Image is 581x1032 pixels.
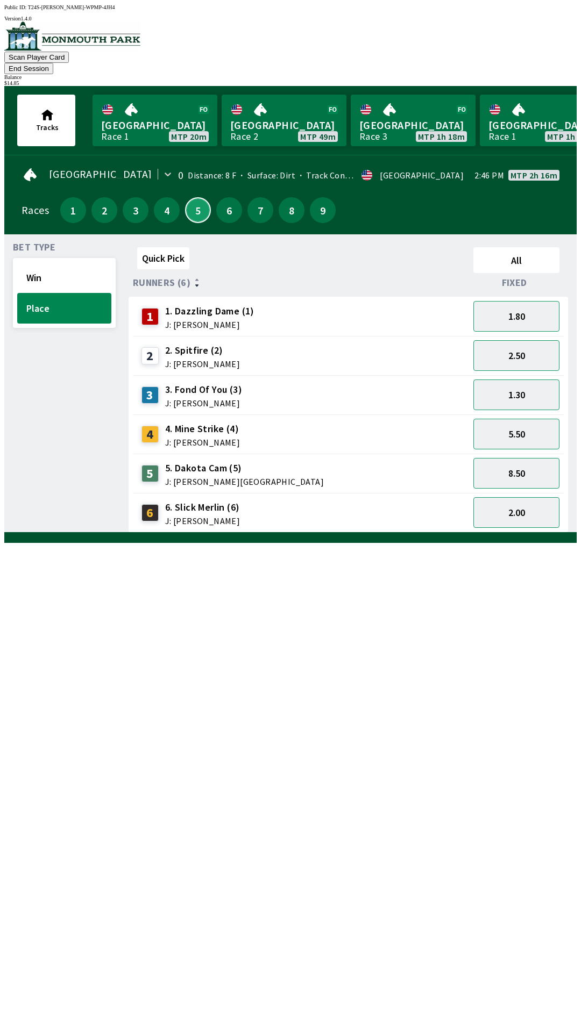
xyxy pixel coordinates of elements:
button: 7 [247,197,273,223]
button: Quick Pick [137,247,189,269]
div: Fixed [469,277,564,288]
span: MTP 49m [300,132,336,141]
div: 5 [141,465,159,482]
button: 2.50 [473,340,559,371]
div: 6 [141,504,159,521]
span: 5.50 [508,428,525,440]
span: Place [26,302,102,314]
a: [GEOGRAPHIC_DATA]Race 1MTP 20m [93,95,217,146]
span: 4. Mine Strike (4) [165,422,240,436]
span: 6. Slick Merlin (6) [165,500,240,514]
span: Runners (6) [133,278,190,287]
button: 1.30 [473,379,559,410]
div: Runners (6) [133,277,469,288]
span: 1 [63,206,83,214]
div: Balance [4,74,577,80]
span: 1.80 [508,310,525,322]
button: 4 [154,197,180,223]
div: Race 1 [488,132,516,141]
a: [GEOGRAPHIC_DATA]Race 2MTP 49m [222,95,346,146]
span: 3. Fond Of You (3) [165,383,242,397]
span: [GEOGRAPHIC_DATA] [49,170,152,178]
span: T24S-[PERSON_NAME]-WPMP-4JH4 [28,4,115,10]
span: 1.30 [508,389,525,401]
button: Tracks [17,95,75,146]
span: 8 [281,206,302,214]
span: 3 [125,206,146,214]
span: J: [PERSON_NAME] [165,399,242,407]
span: All [478,254,555,267]
button: 2.00 [473,497,559,528]
span: Surface: Dirt [236,170,295,181]
span: 4 [157,206,177,214]
span: Win [26,271,102,284]
span: MTP 2h 16m [511,171,557,180]
div: Race 3 [359,132,387,141]
div: Race 2 [230,132,258,141]
div: Version 1.4.0 [4,16,577,21]
button: 1 [60,197,86,223]
span: MTP 20m [171,132,207,141]
div: 3 [141,386,159,404]
div: 0 [178,171,183,180]
span: 9 [313,206,333,214]
span: 2.50 [508,349,525,362]
span: J: [PERSON_NAME] [165,438,240,447]
span: MTP 1h 18m [418,132,465,141]
button: Place [17,293,111,324]
span: [GEOGRAPHIC_DATA] [230,118,338,132]
span: [GEOGRAPHIC_DATA] [359,118,467,132]
a: [GEOGRAPHIC_DATA]Race 3MTP 1h 18m [351,95,476,146]
div: $ 14.85 [4,80,577,86]
span: 5. Dakota Cam (5) [165,461,324,475]
button: Scan Player Card [4,52,69,63]
span: J: [PERSON_NAME] [165,360,240,368]
button: 9 [310,197,336,223]
span: J: [PERSON_NAME] [165,320,254,329]
button: 1.80 [473,301,559,332]
div: 4 [141,426,159,443]
span: Track Condition: Firm [295,170,390,181]
div: [GEOGRAPHIC_DATA] [380,171,464,180]
span: Quick Pick [142,252,185,264]
div: Race 1 [101,132,129,141]
button: All [473,247,559,273]
span: [GEOGRAPHIC_DATA] [101,118,209,132]
span: Distance: 8 F [188,170,236,181]
div: 2 [141,347,159,364]
span: 7 [250,206,271,214]
button: 5 [185,197,211,223]
span: Fixed [502,278,527,287]
span: 1. Dazzling Dame (1) [165,304,254,318]
button: Win [17,262,111,293]
span: 2.00 [508,506,525,519]
button: 8.50 [473,458,559,489]
span: 2 [94,206,115,214]
div: Public ID: [4,4,577,10]
span: 2:46 PM [474,171,504,180]
button: 6 [216,197,242,223]
button: 2 [91,197,117,223]
img: venue logo [4,21,140,51]
span: J: [PERSON_NAME] [165,517,240,525]
button: 3 [123,197,148,223]
span: 8.50 [508,467,525,479]
button: 5.50 [473,419,559,449]
div: Races [22,206,49,214]
span: 6 [219,206,239,214]
span: J: [PERSON_NAME][GEOGRAPHIC_DATA] [165,477,324,486]
div: 1 [141,308,159,325]
span: 2. Spitfire (2) [165,343,240,357]
span: Bet Type [13,243,55,252]
button: 8 [279,197,304,223]
button: End Session [4,63,53,74]
span: Tracks [36,123,59,132]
